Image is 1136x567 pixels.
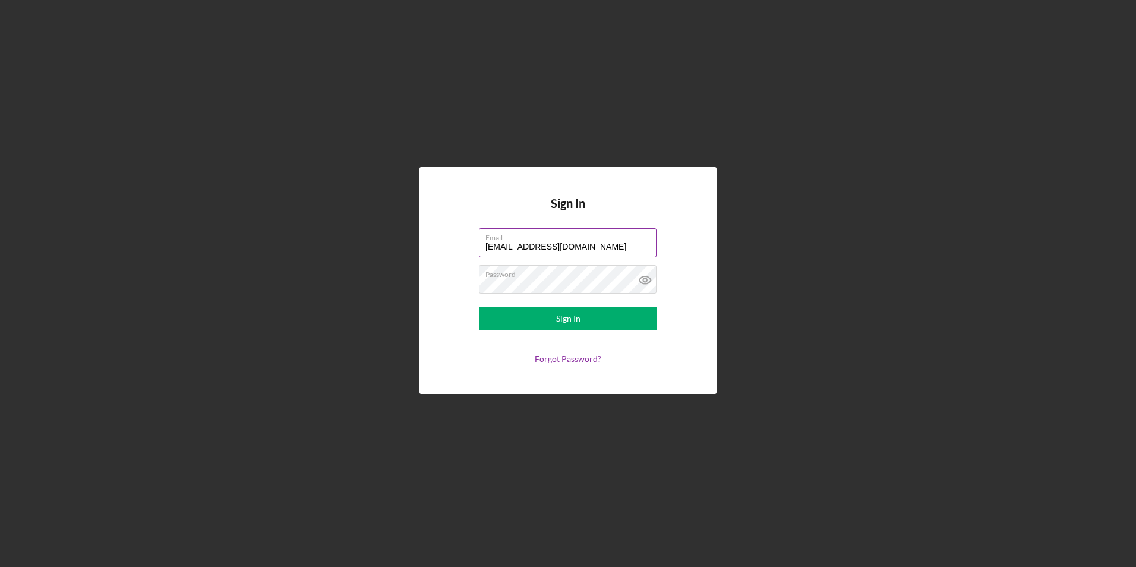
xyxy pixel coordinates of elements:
[556,307,580,330] div: Sign In
[551,197,585,228] h4: Sign In
[485,266,657,279] label: Password
[535,354,601,364] a: Forgot Password?
[479,307,657,330] button: Sign In
[485,229,657,242] label: Email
